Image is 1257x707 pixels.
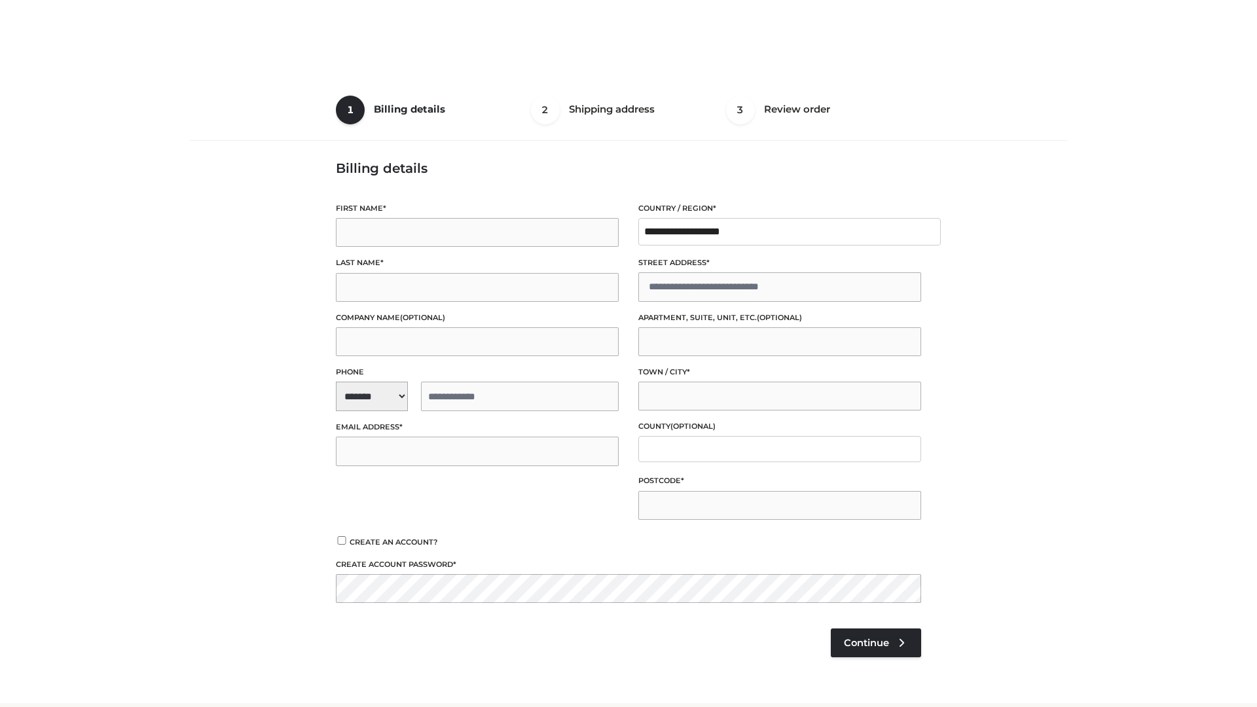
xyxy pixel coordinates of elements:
label: Company name [336,312,619,324]
label: County [638,420,921,433]
label: Last name [336,257,619,269]
label: Email address [336,421,619,433]
label: Create account password [336,558,921,571]
label: Country / Region [638,202,921,215]
span: 3 [726,96,755,124]
input: Create an account? [336,536,348,545]
a: Continue [831,628,921,657]
span: Shipping address [569,103,655,115]
h3: Billing details [336,160,921,176]
label: Postcode [638,475,921,487]
span: (optional) [400,313,445,322]
label: Phone [336,366,619,378]
span: 2 [531,96,560,124]
label: Apartment, suite, unit, etc. [638,312,921,324]
span: 1 [336,96,365,124]
span: Review order [764,103,830,115]
span: Continue [844,637,889,649]
span: Billing details [374,103,445,115]
span: (optional) [670,422,716,431]
label: First name [336,202,619,215]
label: Street address [638,257,921,269]
span: (optional) [757,313,802,322]
label: Town / City [638,366,921,378]
span: Create an account? [350,537,438,547]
